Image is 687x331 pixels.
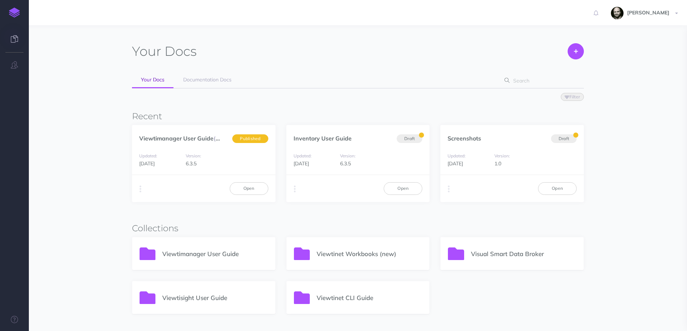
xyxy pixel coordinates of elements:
[132,43,197,59] h1: Docs
[538,182,577,194] a: Open
[294,184,296,194] i: More actions
[140,291,156,304] img: icon-folder.svg
[448,184,450,194] i: More actions
[294,135,352,142] a: Inventory User Guide
[340,160,351,167] span: 6.3.5
[561,93,584,101] button: Filter
[611,7,624,19] img: fYsxTL7xyiRwVNfLOwtv2ERfMyxBnxhkboQPdXU4.jpeg
[471,249,577,259] p: Visual Smart Data Broker
[162,249,268,259] p: Viewtimanager User Guide
[317,293,422,303] p: Viewtinet CLI Guide
[213,135,225,142] span: (en)
[384,182,422,194] a: Open
[140,247,156,260] img: icon-folder.svg
[448,247,464,260] img: icon-folder.svg
[132,224,584,233] h3: Collections
[294,247,310,260] img: icon-folder.svg
[132,72,173,88] a: Your Docs
[448,135,481,142] a: Screenshots
[294,291,310,304] img: icon-folder.svg
[294,160,309,167] span: [DATE]
[186,160,197,167] span: 6.3.5
[294,153,312,158] small: Updated:
[174,72,241,88] a: Documentation Docs
[183,76,232,83] span: Documentation Docs
[494,160,501,167] span: 1.0
[186,153,201,158] small: Version:
[448,160,463,167] span: [DATE]
[140,184,141,194] i: More actions
[132,112,584,121] h3: Recent
[9,8,20,18] img: logo-mark.svg
[139,135,225,142] a: Viewtimanager User Guide(en)
[624,9,673,16] span: [PERSON_NAME]
[448,153,466,158] small: Updated:
[132,43,161,59] span: Your
[139,160,155,167] span: [DATE]
[139,153,157,158] small: Updated:
[230,182,268,194] a: Open
[494,153,510,158] small: Version:
[340,153,356,158] small: Version:
[511,74,573,87] input: Search
[141,76,164,83] span: Your Docs
[317,249,422,259] p: Viewtinet Workbooks (new)
[162,293,268,303] p: Viewtisight User Guide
